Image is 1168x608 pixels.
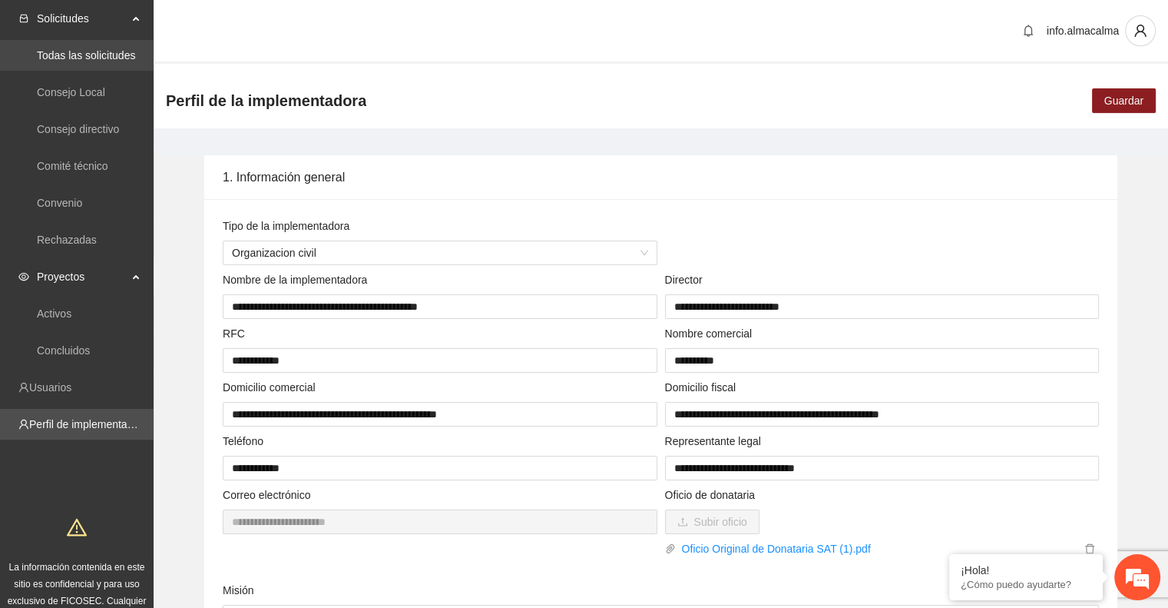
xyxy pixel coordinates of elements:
[665,543,676,554] span: paper-clip
[665,510,759,534] button: uploadSubir oficio
[223,582,253,599] label: Misión
[29,418,149,430] a: Perfil de implementadora
[665,325,753,342] label: Nombre comercial
[18,13,29,24] span: inbox
[1016,18,1041,43] button: bell
[37,234,97,246] a: Rechazadas
[223,271,367,288] label: Nombre de la implementadora
[665,433,761,450] label: Representante legal
[1081,543,1098,554] span: delete
[665,271,703,288] label: Director
[223,487,310,503] label: Correo electrónico
[665,379,736,396] label: Domicilio fiscal
[67,517,87,537] span: warning
[37,3,127,34] span: Solicitudes
[1092,88,1156,113] button: Guardar
[223,379,316,396] label: Domicilio comercial
[37,197,82,209] a: Convenio
[1047,25,1119,37] span: info.almacalma
[223,218,349,234] label: Tipo de la implementadora
[37,123,119,135] a: Consejo directivo
[8,420,293,473] textarea: Escriba su mensaje y pulse “Intro”
[1126,24,1155,38] span: user
[80,78,258,98] div: Chatee con nosotros ahora
[665,487,756,503] label: Oficio de donataria
[29,381,71,394] a: Usuarios
[1125,15,1156,46] button: user
[89,205,212,360] span: Estamos en línea.
[223,155,1099,199] div: 1. Información general
[37,307,71,320] a: Activos
[37,344,90,357] a: Concluidos
[37,49,135,61] a: Todas las solicitudes
[37,261,127,292] span: Proyectos
[232,241,648,264] span: Organizacion civil
[1017,25,1040,37] span: bell
[252,8,289,45] div: Minimizar ventana de chat en vivo
[18,271,29,282] span: eye
[665,516,759,528] span: uploadSubir oficio
[961,564,1091,576] div: ¡Hola!
[37,160,108,172] a: Comité técnico
[961,579,1091,590] p: ¿Cómo puedo ayudarte?
[676,540,1081,557] a: Oficio Original de Donataria SAT (1).pdf
[1080,540,1099,557] button: delete
[223,325,245,342] label: RFC
[166,88,366,113] span: Perfil de la implementadora
[37,86,105,98] a: Consejo Local
[1104,92,1143,109] span: Guardar
[223,433,263,450] label: Teléfono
